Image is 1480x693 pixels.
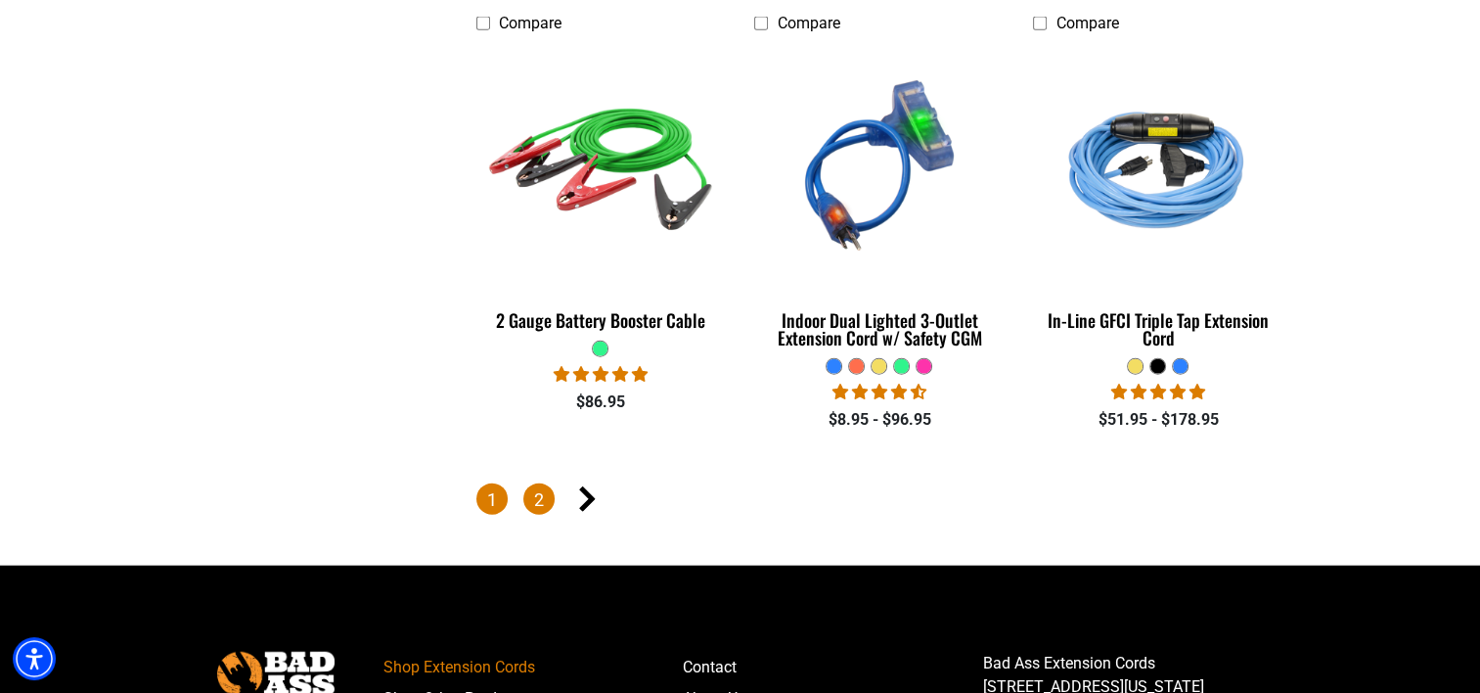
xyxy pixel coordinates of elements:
[777,14,839,32] span: Compare
[754,408,1004,432] div: $8.95 - $96.95
[570,484,602,515] a: Next page
[754,43,1004,358] a: blue Indoor Dual Lighted 3-Outlet Extension Cord w/ Safety CGM
[383,652,684,683] a: Shop Extension Cords
[756,53,1003,278] img: blue
[683,652,983,683] a: Contact
[1111,383,1205,401] span: 5.00 stars
[554,365,648,384] span: 5.00 stars
[1033,43,1282,358] a: Light Blue In-Line GFCI Triple Tap Extension Cord
[1035,53,1281,278] img: Light Blue
[499,14,561,32] span: Compare
[476,311,726,329] div: 2 Gauge Battery Booster Cable
[523,484,555,515] a: Page 2
[1033,408,1282,432] div: $51.95 - $178.95
[832,383,926,401] span: 4.33 stars
[1033,311,1282,346] div: In-Line GFCI Triple Tap Extension Cord
[476,391,726,414] div: $86.95
[476,484,1283,519] nav: Pagination
[476,484,508,515] span: Page 1
[476,43,726,341] a: green 2 Gauge Battery Booster Cable
[1055,14,1118,32] span: Compare
[754,311,1004,346] div: Indoor Dual Lighted 3-Outlet Extension Cord w/ Safety CGM
[477,53,724,278] img: green
[13,637,56,680] div: Accessibility Menu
